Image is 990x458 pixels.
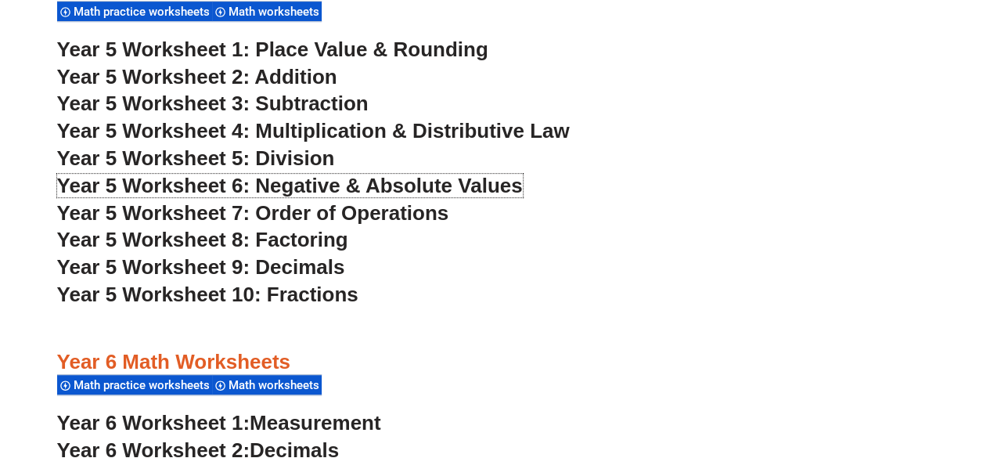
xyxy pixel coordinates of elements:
a: Year 5 Worksheet 5: Division [57,146,335,170]
div: Math practice worksheets [57,374,212,395]
a: Year 5 Worksheet 2: Addition [57,65,337,88]
span: Math practice worksheets [74,5,214,19]
span: Measurement [250,411,381,435]
a: Year 5 Worksheet 7: Order of Operations [57,201,449,225]
div: Math worksheets [212,374,322,395]
span: Math worksheets [229,378,324,392]
div: Math worksheets [212,1,322,22]
a: Year 5 Worksheet 4: Multiplication & Distributive Law [57,119,570,142]
a: Year 5 Worksheet 9: Decimals [57,255,345,279]
h3: Year 6 Math Worksheets [57,349,934,376]
div: Math practice worksheets [57,1,212,22]
a: Year 5 Worksheet 6: Negative & Absolute Values [57,174,523,197]
a: Year 5 Worksheet 3: Subtraction [57,92,369,115]
iframe: Chat Widget [729,281,990,458]
a: Year 6 Worksheet 1:Measurement [57,411,381,435]
span: Math worksheets [229,5,324,19]
a: Year 5 Worksheet 8: Factoring [57,228,348,251]
a: Year 5 Worksheet 1: Place Value & Rounding [57,38,488,61]
span: Year 6 Worksheet 1: [57,411,250,435]
span: Math practice worksheets [74,378,214,392]
a: Year 5 Worksheet 10: Fractions [57,283,358,306]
